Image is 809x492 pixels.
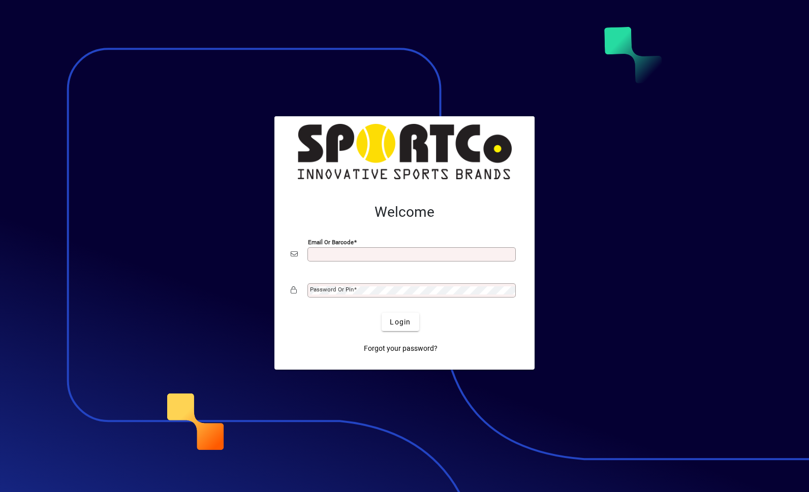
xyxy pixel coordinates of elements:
button: Login [382,313,419,331]
mat-label: Password or Pin [310,286,354,293]
a: Forgot your password? [360,339,442,357]
span: Forgot your password? [364,343,438,354]
span: Login [390,317,411,327]
h2: Welcome [291,204,518,221]
mat-label: Email or Barcode [308,239,354,246]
